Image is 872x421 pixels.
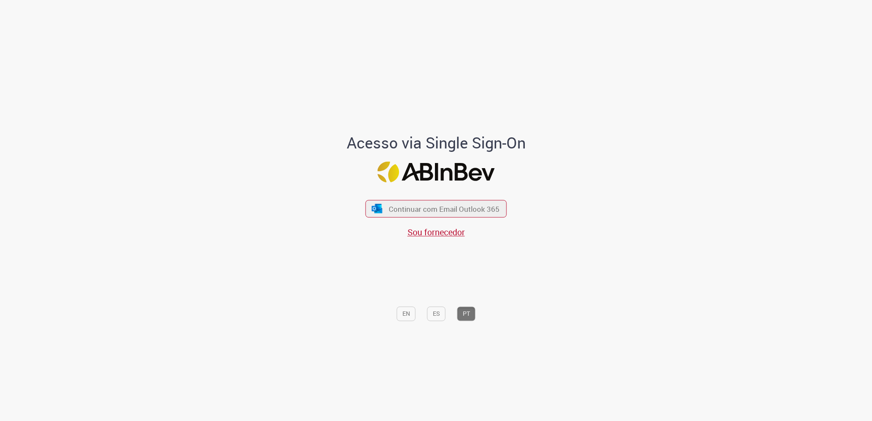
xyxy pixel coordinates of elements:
button: PT [457,306,476,321]
button: ícone Azure/Microsoft 360 Continuar com Email Outlook 365 [366,200,507,217]
button: EN [397,306,416,321]
a: Sou fornecedor [408,227,465,238]
span: Continuar com Email Outlook 365 [389,204,500,213]
img: ícone Azure/Microsoft 360 [371,204,383,213]
button: ES [427,306,446,321]
img: Logo ABInBev [378,162,495,183]
h1: Acesso via Single Sign-On [317,134,555,151]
